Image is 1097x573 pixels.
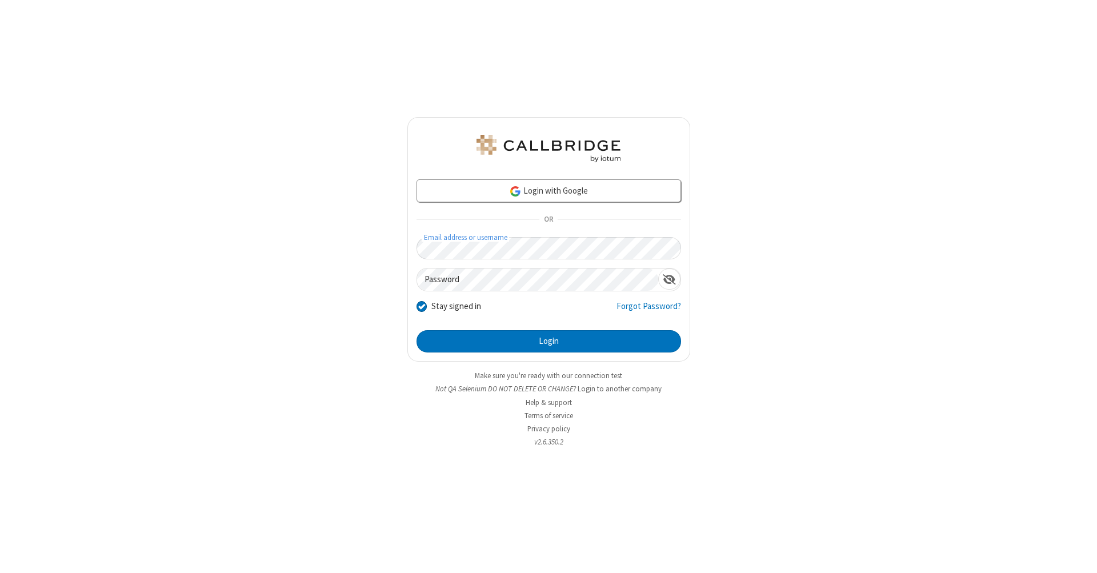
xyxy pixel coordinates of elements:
a: Login with Google [417,179,681,202]
label: Stay signed in [431,300,481,313]
button: Login to another company [578,383,662,394]
button: Login [417,330,681,353]
a: Help & support [526,398,572,407]
li: v2.6.350.2 [407,436,690,447]
a: Privacy policy [527,424,570,434]
span: OR [539,212,558,228]
input: Password [417,269,658,291]
img: google-icon.png [509,185,522,198]
img: QA Selenium DO NOT DELETE OR CHANGE [474,135,623,162]
li: Not QA Selenium DO NOT DELETE OR CHANGE? [407,383,690,394]
a: Forgot Password? [616,300,681,322]
a: Make sure you're ready with our connection test [475,371,622,380]
a: Terms of service [525,411,573,420]
div: Show password [658,269,680,290]
input: Email address or username [417,237,681,259]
